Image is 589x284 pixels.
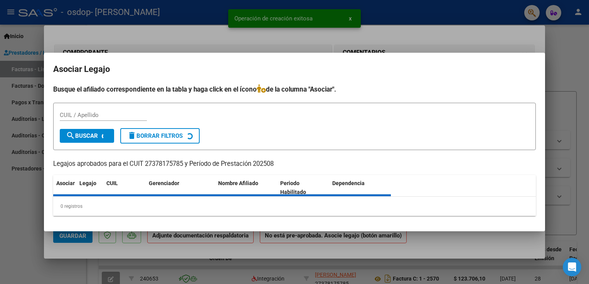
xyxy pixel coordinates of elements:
[66,131,75,140] mat-icon: search
[53,175,76,200] datatable-header-cell: Asociar
[56,180,75,186] span: Asociar
[127,131,136,140] mat-icon: delete
[79,180,96,186] span: Legajo
[332,180,365,186] span: Dependencia
[563,258,581,276] div: Open Intercom Messenger
[60,129,114,143] button: Buscar
[76,175,103,200] datatable-header-cell: Legajo
[66,132,98,139] span: Buscar
[146,175,215,200] datatable-header-cell: Gerenciador
[53,84,536,94] h4: Busque el afiliado correspondiente en la tabla y haga click en el ícono de la columna "Asociar".
[53,62,536,77] h2: Asociar Legajo
[215,175,277,200] datatable-header-cell: Nombre Afiliado
[106,180,118,186] span: CUIL
[218,180,258,186] span: Nombre Afiliado
[277,175,329,200] datatable-header-cell: Periodo Habilitado
[329,175,391,200] datatable-header-cell: Dependencia
[149,180,179,186] span: Gerenciador
[53,197,536,216] div: 0 registros
[127,132,183,139] span: Borrar Filtros
[120,128,200,144] button: Borrar Filtros
[53,159,536,169] p: Legajos aprobados para el CUIT 27378175785 y Período de Prestación 202508
[280,180,306,195] span: Periodo Habilitado
[103,175,146,200] datatable-header-cell: CUIL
